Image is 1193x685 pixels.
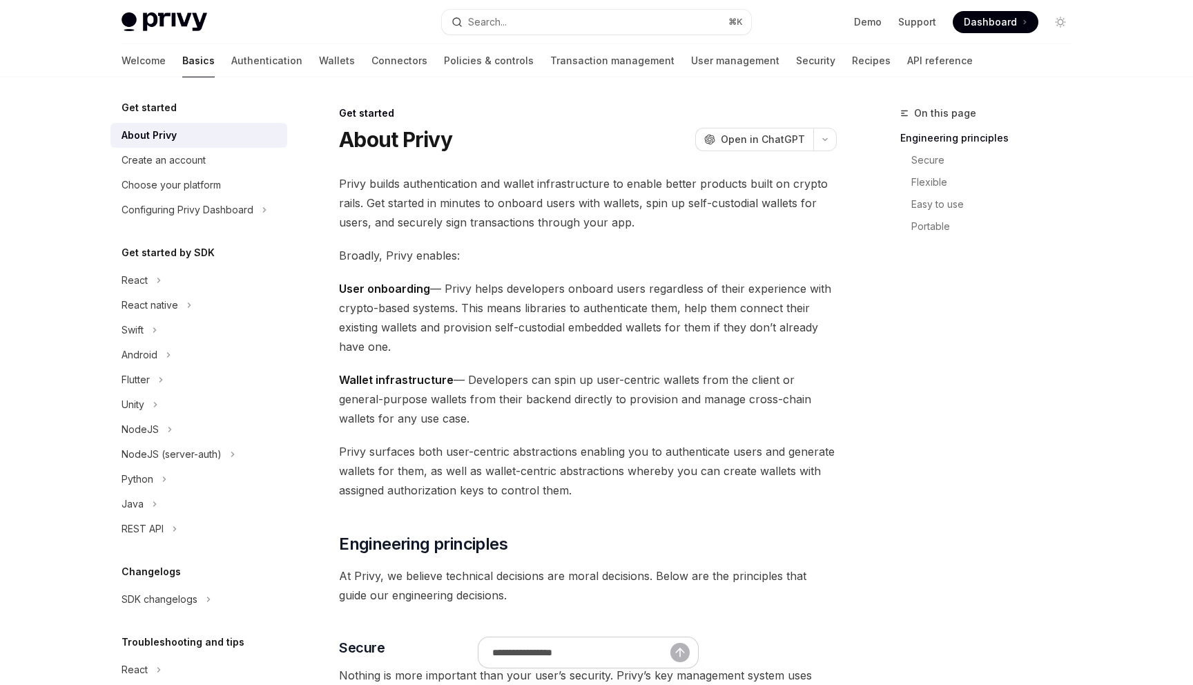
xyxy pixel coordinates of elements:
[122,152,206,168] div: Create an account
[796,44,835,77] a: Security
[953,11,1038,33] a: Dashboard
[122,297,178,313] div: React native
[122,202,253,218] div: Configuring Privy Dashboard
[122,244,215,261] h5: Get started by SDK
[122,563,181,580] h5: Changelogs
[691,44,779,77] a: User management
[122,12,207,32] img: light logo
[110,148,287,173] a: Create an account
[122,272,148,289] div: React
[852,44,891,77] a: Recipes
[371,44,427,77] a: Connectors
[339,246,837,265] span: Broadly, Privy enables:
[900,127,1083,149] a: Engineering principles
[442,10,751,35] button: Search...⌘K
[122,372,150,388] div: Flutter
[182,44,215,77] a: Basics
[721,133,805,146] span: Open in ChatGPT
[122,44,166,77] a: Welcome
[122,662,148,678] div: React
[550,44,675,77] a: Transaction management
[231,44,302,77] a: Authentication
[695,128,813,151] button: Open in ChatGPT
[339,282,430,296] strong: User onboarding
[122,496,144,512] div: Java
[122,521,164,537] div: REST API
[1049,11,1071,33] button: Toggle dark mode
[122,471,153,488] div: Python
[319,44,355,77] a: Wallets
[911,149,1083,171] a: Secure
[122,99,177,116] h5: Get started
[122,421,159,438] div: NodeJS
[964,15,1017,29] span: Dashboard
[339,370,837,428] span: — Developers can spin up user-centric wallets from the client or general-purpose wallets from the...
[911,215,1083,238] a: Portable
[670,643,690,662] button: Send message
[339,373,454,387] strong: Wallet infrastructure
[339,127,452,152] h1: About Privy
[122,127,177,144] div: About Privy
[914,105,976,122] span: On this page
[854,15,882,29] a: Demo
[907,44,973,77] a: API reference
[339,442,837,500] span: Privy surfaces both user-centric abstractions enabling you to authenticate users and generate wal...
[898,15,936,29] a: Support
[339,106,837,120] div: Get started
[339,279,837,356] span: — Privy helps developers onboard users regardless of their experience with crypto-based systems. ...
[911,193,1083,215] a: Easy to use
[110,123,287,148] a: About Privy
[122,396,144,413] div: Unity
[122,322,144,338] div: Swift
[122,446,222,463] div: NodeJS (server-auth)
[444,44,534,77] a: Policies & controls
[122,177,221,193] div: Choose your platform
[339,174,837,232] span: Privy builds authentication and wallet infrastructure to enable better products built on crypto r...
[110,173,287,197] a: Choose your platform
[339,566,837,605] span: At Privy, we believe technical decisions are moral decisions. Below are the principles that guide...
[911,171,1083,193] a: Flexible
[728,17,743,28] span: ⌘ K
[122,347,157,363] div: Android
[122,591,197,608] div: SDK changelogs
[468,14,507,30] div: Search...
[122,634,244,650] h5: Troubleshooting and tips
[339,533,507,555] span: Engineering principles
